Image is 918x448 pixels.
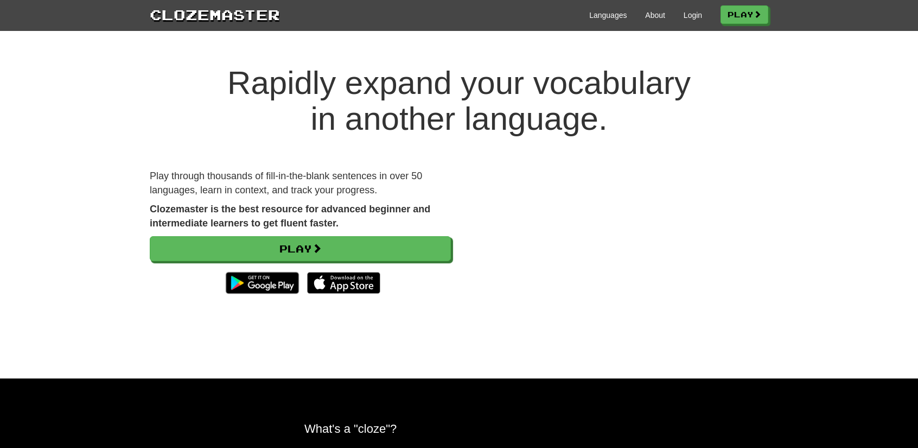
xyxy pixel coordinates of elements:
img: Get it on Google Play [220,267,304,299]
a: Clozemaster [150,4,280,24]
a: Languages [589,10,627,21]
a: Login [684,10,702,21]
a: Play [721,5,768,24]
a: About [645,10,665,21]
h2: What's a "cloze"? [304,422,614,436]
strong: Clozemaster is the best resource for advanced beginner and intermediate learners to get fluent fa... [150,204,430,229]
a: Play [150,236,451,261]
img: Download_on_the_App_Store_Badge_US-UK_135x40-25178aeef6eb6b83b96f5f2d004eda3bffbb37122de64afbaef7... [307,272,380,294]
p: Play through thousands of fill-in-the-blank sentences in over 50 languages, learn in context, and... [150,169,451,197]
